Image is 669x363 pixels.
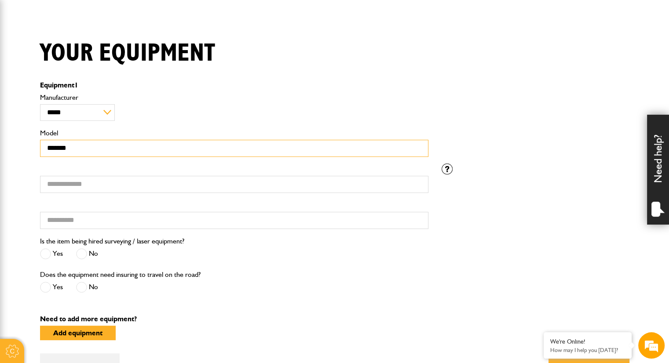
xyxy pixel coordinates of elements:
[76,248,98,259] label: No
[40,94,428,101] label: Manufacturer
[40,238,184,245] label: Is the item being hired surveying / laser equipment?
[11,133,161,152] input: Enter your phone number
[40,316,629,323] p: Need to add more equipment?
[144,4,165,25] div: Minimize live chat window
[40,130,428,137] label: Model
[40,39,215,68] h1: Your equipment
[40,282,63,293] label: Yes
[76,282,98,293] label: No
[40,326,116,340] button: Add equipment
[120,271,160,283] em: Start Chat
[11,159,161,263] textarea: Type your message and hit 'Enter'
[46,49,148,61] div: Chat with us now
[11,107,161,127] input: Enter your email address
[74,81,78,89] span: 1
[647,115,669,225] div: Need help?
[15,49,37,61] img: d_20077148190_company_1631870298795_20077148190
[550,338,625,345] div: We're Online!
[550,347,625,353] p: How may I help you today?
[11,81,161,101] input: Enter your last name
[40,271,201,278] label: Does the equipment need insuring to travel on the road?
[40,248,63,259] label: Yes
[40,82,428,89] p: Equipment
